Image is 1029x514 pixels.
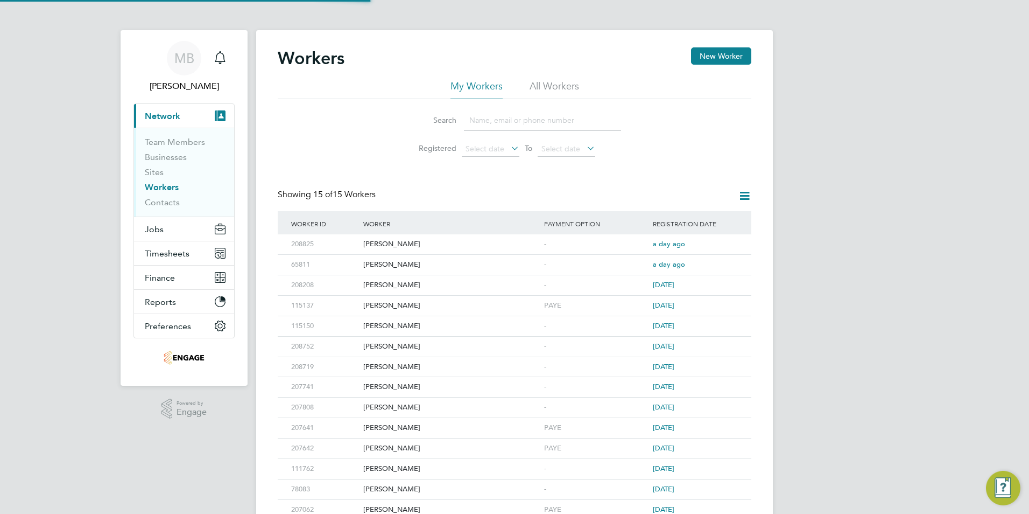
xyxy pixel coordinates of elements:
span: 15 of [313,189,333,200]
span: MB [174,51,194,65]
button: Engage Resource Center [986,471,1020,505]
div: [PERSON_NAME] [361,377,541,397]
li: All Workers [530,80,579,99]
div: - [541,337,650,357]
span: 15 Workers [313,189,376,200]
a: 207741[PERSON_NAME]-[DATE] [288,377,741,386]
div: 115137 [288,296,361,316]
div: 65811 [288,255,361,275]
a: 207808[PERSON_NAME]-[DATE] [288,397,741,406]
a: 208208[PERSON_NAME]-[DATE] [288,275,741,284]
span: Select date [466,144,504,154]
div: 78083 [288,480,361,499]
img: optima-uk-logo-retina.png [164,349,205,366]
div: [PERSON_NAME] [361,459,541,479]
button: Finance [134,266,234,289]
button: Preferences [134,314,234,338]
div: PAYE [541,296,650,316]
a: 208825[PERSON_NAME]-a day ago [288,234,741,243]
div: - [541,234,650,254]
div: Network [134,128,234,217]
span: [DATE] [653,484,674,494]
button: Network [134,104,234,128]
span: a day ago [653,260,685,269]
div: [PERSON_NAME] [361,398,541,418]
span: Engage [177,408,207,417]
div: PAYE [541,439,650,459]
div: PAYE [541,418,650,438]
li: My Workers [450,80,503,99]
div: - [541,398,650,418]
span: [DATE] [653,505,674,514]
a: 207641[PERSON_NAME]PAYE[DATE] [288,418,741,427]
div: - [541,275,650,295]
div: [PERSON_NAME] [361,337,541,357]
h2: Workers [278,47,344,69]
input: Name, email or phone number [464,110,621,131]
span: To [521,141,535,155]
div: - [541,316,650,336]
span: Powered by [177,399,207,408]
a: Businesses [145,152,187,162]
a: 208752[PERSON_NAME]-[DATE] [288,336,741,345]
div: Payment Option [541,211,650,236]
span: Preferences [145,321,191,331]
span: [DATE] [653,301,674,310]
span: [DATE] [653,321,674,330]
a: Powered byEngage [161,399,207,419]
label: Search [408,115,456,125]
div: [PERSON_NAME] [361,296,541,316]
button: New Worker [691,47,751,65]
div: - [541,459,650,479]
div: 207642 [288,439,361,459]
span: [DATE] [653,402,674,412]
div: Showing [278,189,378,200]
div: 115150 [288,316,361,336]
label: Registered [408,143,456,153]
span: [DATE] [653,382,674,391]
div: - [541,377,650,397]
a: Team Members [145,137,205,147]
div: 207741 [288,377,361,397]
div: [PERSON_NAME] [361,418,541,438]
div: Worker [361,211,541,236]
a: Contacts [145,197,180,207]
span: Timesheets [145,248,189,259]
span: a day ago [653,239,685,248]
nav: Main navigation [121,30,248,386]
div: Worker ID [288,211,361,236]
div: [PERSON_NAME] [361,255,541,275]
span: Maisie Boorman [133,80,235,93]
span: Finance [145,273,175,283]
div: 208719 [288,357,361,377]
span: Network [145,111,180,121]
button: Reports [134,290,234,314]
span: [DATE] [653,423,674,432]
span: Select date [541,144,580,154]
a: 115137[PERSON_NAME]PAYE[DATE] [288,295,741,304]
div: [PERSON_NAME] [361,234,541,254]
a: 207062[PERSON_NAME]PAYE[DATE] [288,499,741,509]
div: 111762 [288,459,361,479]
a: 65811[PERSON_NAME]-a day ago [288,254,741,263]
div: 207641 [288,418,361,438]
a: 207642[PERSON_NAME]PAYE[DATE] [288,438,741,447]
a: Workers [145,182,179,192]
div: 208208 [288,275,361,295]
div: [PERSON_NAME] [361,439,541,459]
a: MB[PERSON_NAME] [133,41,235,93]
a: Sites [145,167,164,177]
div: Registration Date [650,211,741,236]
div: 208752 [288,337,361,357]
div: [PERSON_NAME] [361,316,541,336]
a: 111762[PERSON_NAME]-[DATE] [288,459,741,468]
span: [DATE] [653,443,674,453]
div: [PERSON_NAME] [361,357,541,377]
div: - [541,357,650,377]
span: [DATE] [653,362,674,371]
a: 208719[PERSON_NAME]-[DATE] [288,357,741,366]
span: [DATE] [653,342,674,351]
a: 115150[PERSON_NAME]-[DATE] [288,316,741,325]
a: Go to home page [133,349,235,366]
span: Reports [145,297,176,307]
